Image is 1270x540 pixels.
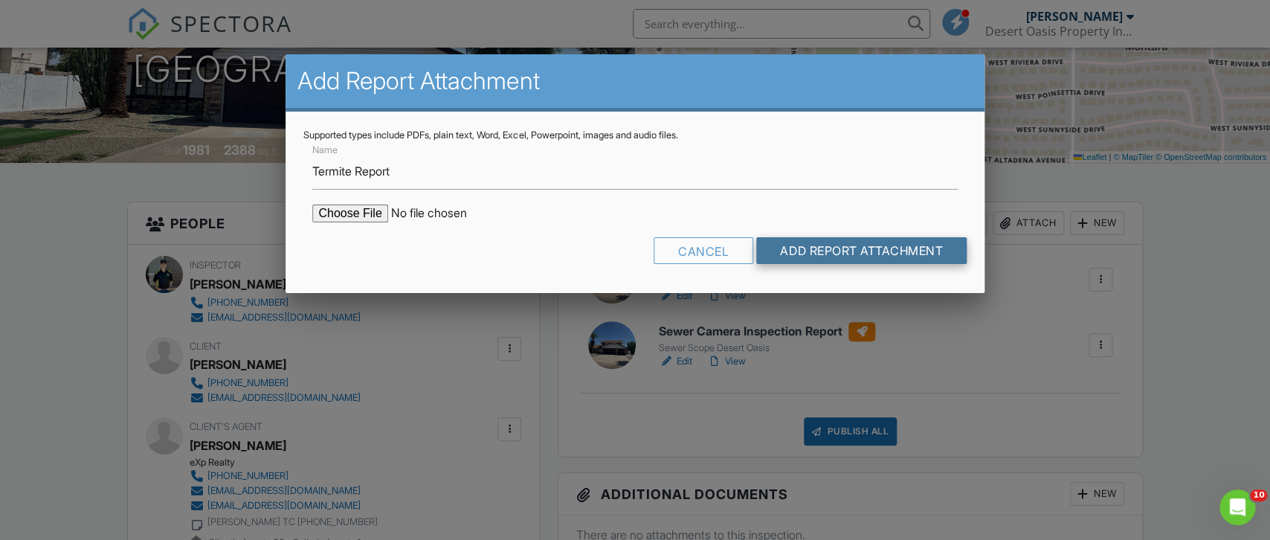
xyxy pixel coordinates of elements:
input: Add Report Attachment [756,237,967,264]
h2: Add Report Attachment [297,66,972,96]
div: Supported types include PDFs, plain text, Word, Excel, Powerpoint, images and audio files. [303,129,966,141]
label: Name [312,144,338,157]
div: Cancel [654,237,753,264]
span: 10 [1250,489,1267,501]
iframe: Intercom live chat [1219,489,1255,525]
